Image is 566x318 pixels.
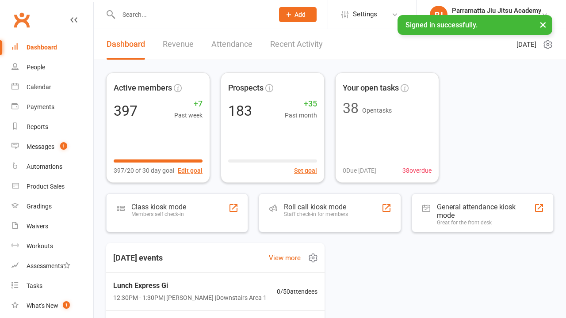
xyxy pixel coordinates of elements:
[27,163,62,170] div: Automations
[343,101,359,115] div: 38
[11,197,93,216] a: Gradings
[27,44,57,51] div: Dashboard
[27,83,51,91] div: Calendar
[535,15,551,34] button: ×
[285,110,317,120] span: Past month
[343,166,376,175] span: 0 Due [DATE]
[285,98,317,110] span: +35
[452,7,541,15] div: Parramatta Jiu Jitsu Academy
[178,166,203,175] button: Edit goal
[27,143,54,150] div: Messages
[284,211,348,217] div: Staff check-in for members
[270,29,323,60] a: Recent Activity
[27,103,54,110] div: Payments
[211,29,252,60] a: Attendance
[294,166,317,175] button: Set goal
[228,82,264,95] span: Prospects
[11,97,93,117] a: Payments
[114,166,174,175] span: 397/20 of 30 day goal
[516,39,536,50] span: [DATE]
[269,253,301,263] a: View more
[27,282,42,289] div: Tasks
[11,157,93,177] a: Automations
[27,302,58,309] div: What's New
[402,166,432,175] span: 38 overdue
[27,203,52,210] div: Gradings
[11,177,93,197] a: Product Sales
[11,256,93,276] a: Assessments
[284,203,348,211] div: Roll call kiosk mode
[27,262,70,269] div: Assessments
[113,280,267,291] span: Lunch Express Gi
[116,8,268,21] input: Search...
[11,38,93,57] a: Dashboard
[11,276,93,296] a: Tasks
[277,287,317,296] span: 0 / 50 attendees
[131,203,186,211] div: Class kiosk mode
[430,6,447,23] div: PJ
[114,104,138,118] div: 397
[131,211,186,217] div: Members self check-in
[362,107,392,114] span: Open tasks
[174,98,203,110] span: +7
[163,29,194,60] a: Revenue
[60,142,67,150] span: 1
[11,9,33,31] a: Clubworx
[343,82,399,95] span: Your open tasks
[437,203,534,220] div: General attendance kiosk mode
[27,223,48,230] div: Waivers
[452,15,541,23] div: Parramatta Jiu Jitsu Academy
[279,7,317,22] button: Add
[107,29,145,60] a: Dashboard
[437,220,534,226] div: Great for the front desk
[11,57,93,77] a: People
[114,82,172,95] span: Active members
[27,242,53,250] div: Workouts
[405,21,478,29] span: Signed in successfully.
[63,301,70,309] span: 1
[294,11,306,18] span: Add
[113,293,267,303] span: 12:30PM - 1:30PM | [PERSON_NAME] | Downstairs Area 1
[11,117,93,137] a: Reports
[27,183,65,190] div: Product Sales
[11,216,93,236] a: Waivers
[174,110,203,120] span: Past week
[11,137,93,157] a: Messages 1
[11,77,93,97] a: Calendar
[27,64,45,71] div: People
[11,296,93,316] a: What's New1
[228,104,252,118] div: 183
[27,123,48,130] div: Reports
[11,236,93,256] a: Workouts
[353,4,377,24] span: Settings
[106,250,170,266] h3: [DATE] events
